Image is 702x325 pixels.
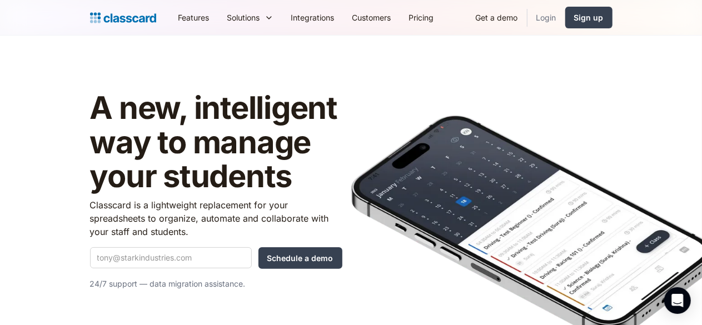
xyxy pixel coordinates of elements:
div: Solutions [227,12,260,23]
input: tony@starkindustries.com [90,247,252,268]
input: Schedule a demo [258,247,342,269]
p: Classcard is a lightweight replacement for your spreadsheets to organize, automate and collaborat... [90,198,342,238]
h1: A new, intelligent way to manage your students [90,91,342,194]
a: Logo [90,10,156,26]
a: Login [527,5,565,30]
a: Sign up [565,7,613,28]
form: Quick Demo Form [90,247,342,269]
a: Get a demo [467,5,527,30]
a: Customers [343,5,400,30]
a: Integrations [282,5,343,30]
div: Sign up [574,12,604,23]
div: Solutions [218,5,282,30]
div: Open Intercom Messenger [664,287,691,314]
a: Pricing [400,5,443,30]
a: Features [170,5,218,30]
p: 24/7 support — data migration assistance. [90,277,342,291]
